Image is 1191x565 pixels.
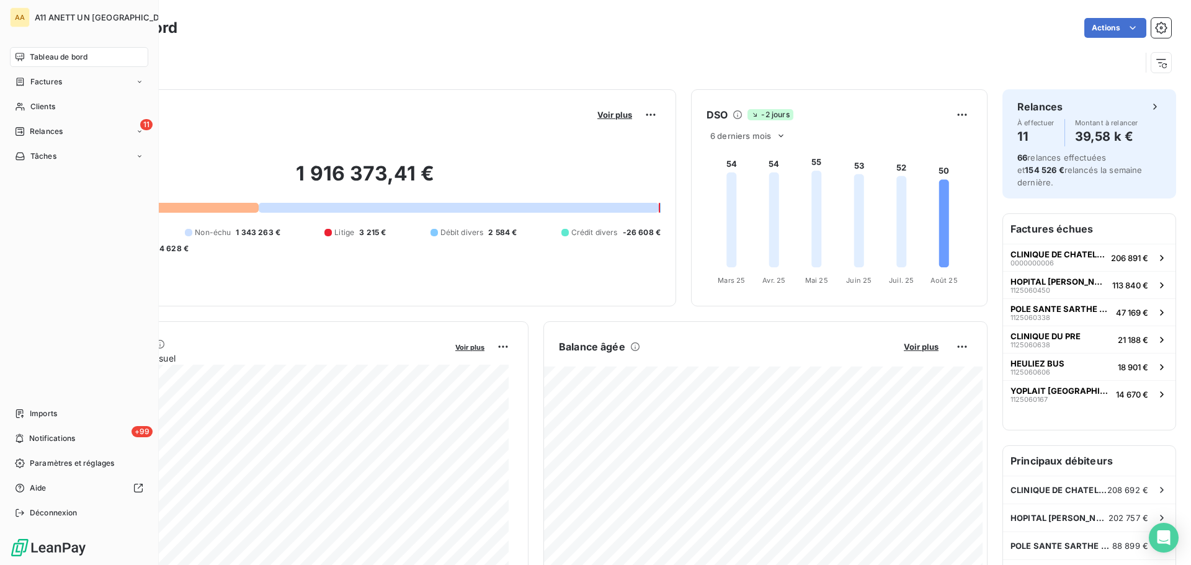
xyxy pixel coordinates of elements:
[30,76,62,87] span: Factures
[1010,485,1107,495] span: CLINIQUE DE CHATELLERAULT
[762,276,785,285] tspan: Avr. 25
[29,433,75,444] span: Notifications
[707,107,728,122] h6: DSO
[1112,280,1148,290] span: 113 840 €
[70,161,661,198] h2: 1 916 373,41 €
[30,458,114,469] span: Paramètres et réglages
[30,483,47,494] span: Aide
[597,110,632,120] span: Voir plus
[1075,127,1138,146] h4: 39,58 k €
[1010,314,1050,321] span: 1125060338
[594,109,636,120] button: Voir plus
[10,538,87,558] img: Logo LeanPay
[1003,298,1175,326] button: POLE SANTE SARTHE ET [GEOGRAPHIC_DATA]112506033847 169 €
[900,341,942,352] button: Voir plus
[571,227,618,238] span: Crédit divers
[1003,446,1175,476] h6: Principaux débiteurs
[140,119,153,130] span: 11
[1116,389,1148,399] span: 14 670 €
[1003,214,1175,244] h6: Factures échues
[35,12,177,22] span: A11 ANETT UN [GEOGRAPHIC_DATA]
[1118,362,1148,372] span: 18 901 €
[452,341,488,352] button: Voir plus
[1017,153,1143,187] span: relances effectuées et relancés la semaine dernière.
[1017,127,1055,146] h4: 11
[1116,308,1148,318] span: 47 169 €
[1010,386,1111,396] span: YOPLAIT [GEOGRAPHIC_DATA]
[1010,341,1050,349] span: 1125060638
[156,243,189,254] span: -4 628 €
[1003,326,1175,353] button: CLINIQUE DU PRE112506063821 188 €
[1010,513,1108,523] span: HOPITAL [PERSON_NAME] L'ABBESSE
[1118,335,1148,345] span: 21 188 €
[132,426,153,437] span: +99
[747,109,793,120] span: -2 jours
[195,227,231,238] span: Non-échu
[1010,277,1107,287] span: HOPITAL [PERSON_NAME] L'ABBESSE
[1017,153,1027,162] span: 66
[1010,396,1048,403] span: 1125060167
[1010,259,1054,267] span: 0000000006
[1108,513,1148,523] span: 202 757 €
[1112,541,1148,551] span: 88 899 €
[1111,253,1148,263] span: 206 891 €
[1010,249,1106,259] span: CLINIQUE DE CHATELLERAULT
[1003,380,1175,407] button: YOPLAIT [GEOGRAPHIC_DATA]112506016714 670 €
[30,507,78,518] span: Déconnexion
[1149,523,1179,553] div: Open Intercom Messenger
[10,453,148,473] a: Paramètres et réglages
[30,408,57,419] span: Imports
[1003,244,1175,271] button: CLINIQUE DE CHATELLERAULT0000000006206 891 €
[440,227,484,238] span: Débit divers
[488,227,517,238] span: 2 584 €
[30,101,55,112] span: Clients
[559,339,625,354] h6: Balance âgée
[1003,271,1175,298] button: HOPITAL [PERSON_NAME] L'ABBESSE1125060450113 840 €
[1003,353,1175,380] button: HEULIEZ BUS112506060618 901 €
[10,97,148,117] a: Clients
[359,227,386,238] span: 3 215 €
[236,227,280,238] span: 1 343 263 €
[334,227,354,238] span: Litige
[10,47,148,67] a: Tableau de bord
[30,51,87,63] span: Tableau de bord
[710,131,771,141] span: 6 derniers mois
[1084,18,1146,38] button: Actions
[904,342,939,352] span: Voir plus
[1010,541,1112,551] span: POLE SANTE SARTHE ET [GEOGRAPHIC_DATA]
[1010,287,1050,294] span: 1125060450
[1010,331,1081,341] span: CLINIQUE DU PRE
[1025,165,1064,175] span: 154 526 €
[1017,119,1055,127] span: À effectuer
[805,276,828,285] tspan: Mai 25
[1010,358,1064,368] span: HEULIEZ BUS
[889,276,914,285] tspan: Juil. 25
[70,352,447,365] span: Chiffre d'affaires mensuel
[10,404,148,424] a: Imports
[846,276,872,285] tspan: Juin 25
[930,276,958,285] tspan: Août 25
[455,343,484,352] span: Voir plus
[10,7,30,27] div: AA
[30,151,56,162] span: Tâches
[623,227,661,238] span: -26 608 €
[1107,485,1148,495] span: 208 692 €
[1010,304,1111,314] span: POLE SANTE SARTHE ET [GEOGRAPHIC_DATA]
[1075,119,1138,127] span: Montant à relancer
[10,122,148,141] a: 11Relances
[718,276,745,285] tspan: Mars 25
[30,126,63,137] span: Relances
[10,72,148,92] a: Factures
[10,146,148,166] a: Tâches
[10,478,148,498] a: Aide
[1017,99,1063,114] h6: Relances
[1010,368,1050,376] span: 1125060606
